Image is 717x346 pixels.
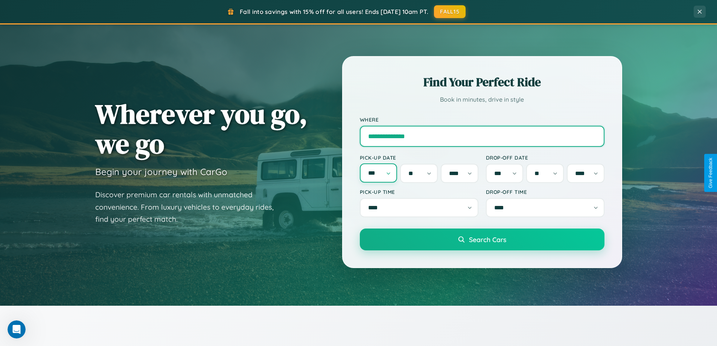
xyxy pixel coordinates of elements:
[360,116,604,123] label: Where
[95,166,227,177] h3: Begin your journey with CarGo
[8,320,26,338] iframe: Intercom live chat
[360,74,604,90] h2: Find Your Perfect Ride
[434,5,466,18] button: FALL15
[486,189,604,195] label: Drop-off Time
[486,154,604,161] label: Drop-off Date
[360,154,478,161] label: Pick-up Date
[360,229,604,250] button: Search Cars
[708,158,713,188] div: Give Feedback
[240,8,428,15] span: Fall into savings with 15% off for all users! Ends [DATE] 10am PT.
[95,99,308,159] h1: Wherever you go, we go
[360,94,604,105] p: Book in minutes, drive in style
[95,189,283,226] p: Discover premium car rentals with unmatched convenience. From luxury vehicles to everyday rides, ...
[360,189,478,195] label: Pick-up Time
[469,235,506,244] span: Search Cars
